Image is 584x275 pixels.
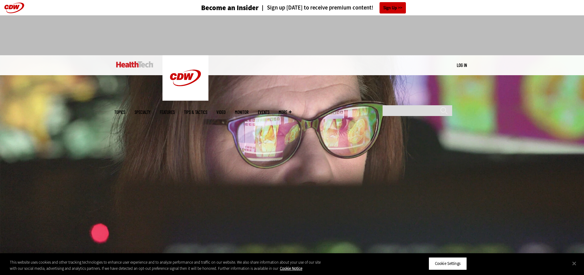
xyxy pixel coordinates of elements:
[114,110,125,114] span: Topics
[181,21,404,49] iframe: advertisement
[280,266,302,271] a: More information about your privacy
[380,2,406,14] a: Sign Up
[201,4,259,11] h3: Become an Insider
[567,257,581,270] button: Close
[216,110,226,114] a: Video
[178,4,259,11] a: Become an Insider
[116,61,153,68] img: Home
[457,62,467,68] a: Log in
[279,110,292,114] span: More
[259,5,373,11] a: Sign up [DATE] to receive premium content!
[160,110,175,114] a: Features
[457,62,467,68] div: User menu
[10,259,321,271] div: This website uses cookies and other tracking technologies to enhance user experience and to analy...
[162,96,208,102] a: CDW
[258,110,269,114] a: Events
[135,110,151,114] span: Specialty
[235,110,249,114] a: MonITor
[162,55,208,101] img: Home
[429,257,467,270] button: Cookie Settings
[184,110,207,114] a: Tips & Tactics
